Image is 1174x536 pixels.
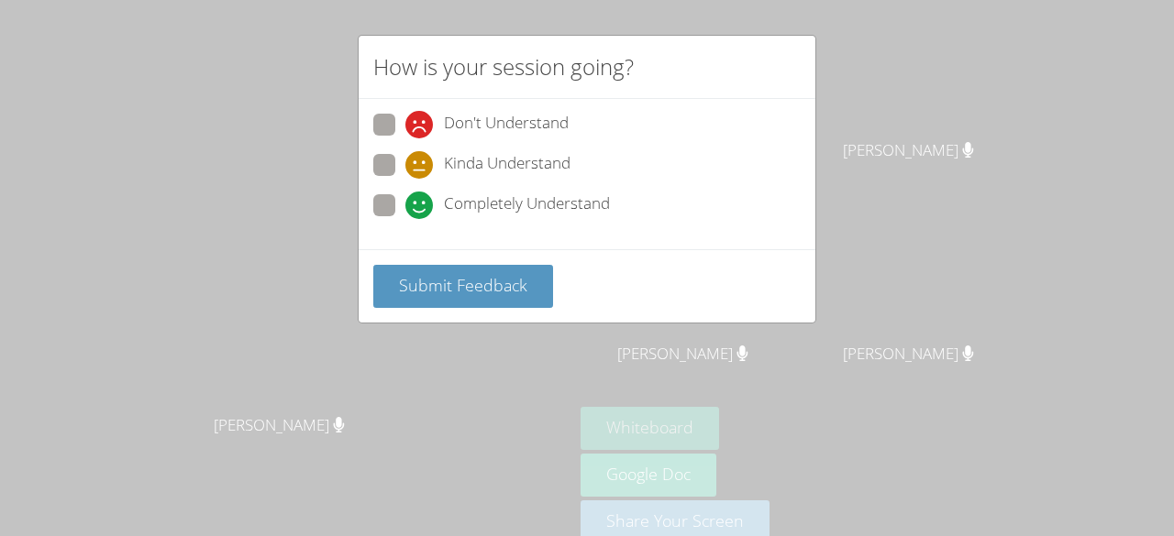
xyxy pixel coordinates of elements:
[444,151,570,179] span: Kinda Understand
[373,265,553,308] button: Submit Feedback
[444,191,610,219] span: Completely Understand
[399,274,527,296] span: Submit Feedback
[373,50,634,83] h2: How is your session going?
[444,111,569,138] span: Don't Understand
